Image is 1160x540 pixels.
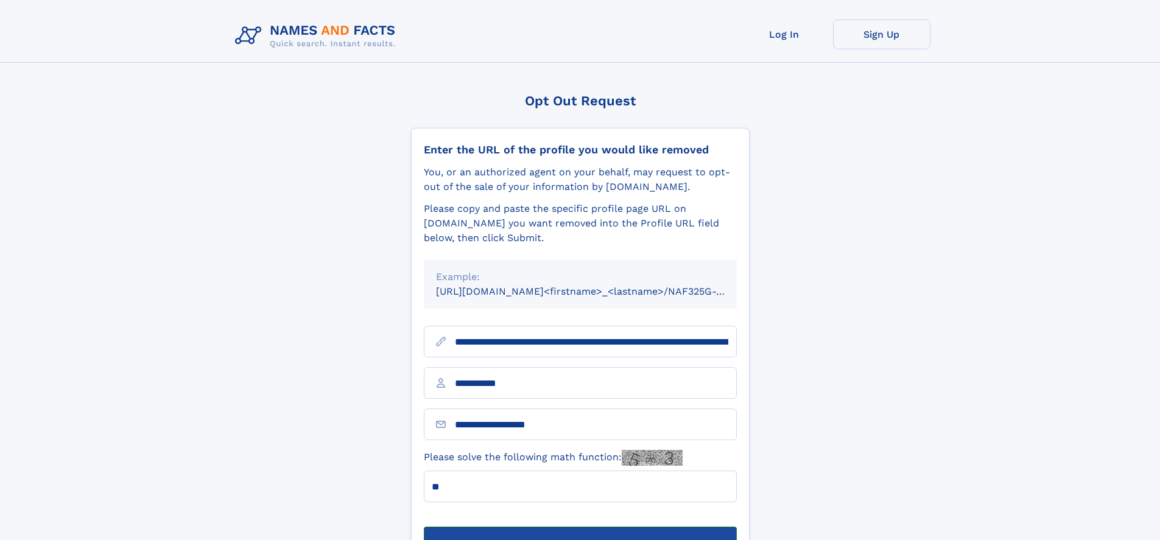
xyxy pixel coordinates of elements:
a: Log In [736,19,833,49]
div: You, or an authorized agent on your behalf, may request to opt-out of the sale of your informatio... [424,165,737,194]
div: Example: [436,270,725,284]
label: Please solve the following math function: [424,450,683,466]
div: Opt Out Request [411,93,750,108]
a: Sign Up [833,19,930,49]
img: Logo Names and Facts [230,19,406,52]
div: Please copy and paste the specific profile page URL on [DOMAIN_NAME] you want removed into the Pr... [424,202,737,245]
div: Enter the URL of the profile you would like removed [424,143,737,156]
small: [URL][DOMAIN_NAME]<firstname>_<lastname>/NAF325G-xxxxxxxx [436,286,760,297]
